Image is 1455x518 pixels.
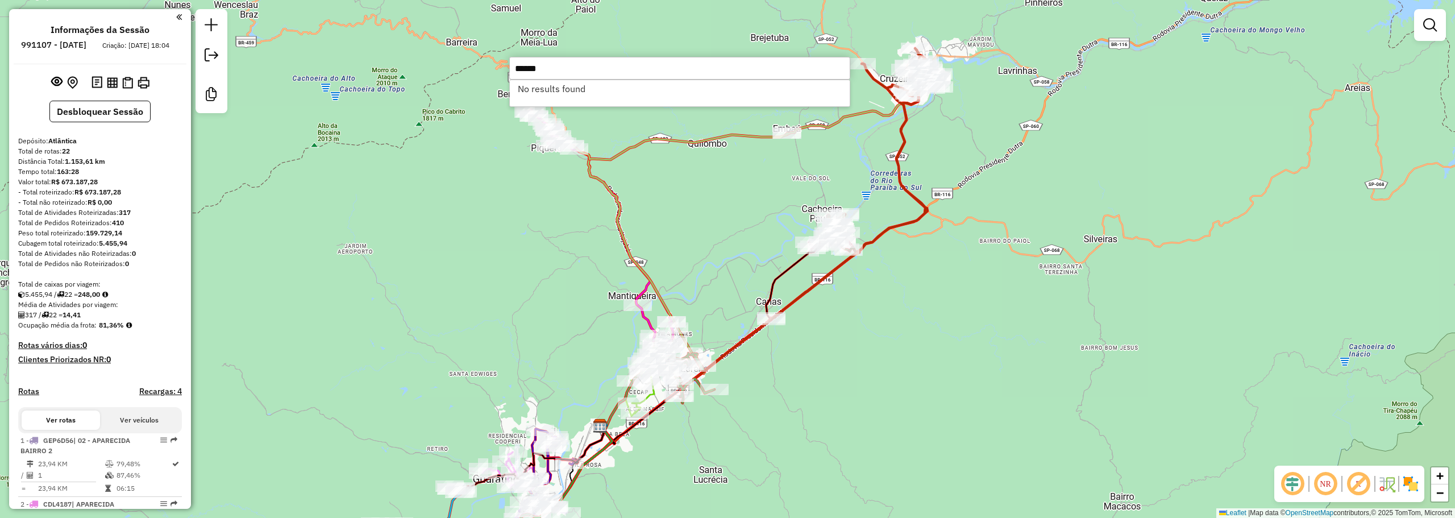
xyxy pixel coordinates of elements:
div: Total de Pedidos não Roteirizados: [18,259,182,269]
em: Opções [160,437,167,444]
em: Opções [160,500,167,507]
i: Meta Caixas/viagem: 1,00 Diferença: 247,00 [102,291,108,298]
div: Map data © contributors,© 2025 TomTom, Microsoft [1216,508,1455,518]
div: Valor total: [18,177,182,187]
td: 06:15 [116,483,171,494]
em: Rota exportada [171,500,177,507]
strong: 0 [132,249,136,258]
strong: 22 [62,147,70,155]
i: Tempo total em rota [105,485,111,492]
span: | 02 - APARECIDA BAIRRO 2 [20,436,130,455]
em: Média calculada utilizando a maior ocupação (%Peso ou %Cubagem) de cada rota da sessão. Rotas cro... [126,322,132,329]
em: Rota exportada [171,437,177,444]
button: Ver rotas [22,411,100,430]
a: Rotas [18,387,39,396]
strong: 1.153,61 km [65,157,105,165]
button: Visualizar relatório de Roteirização [105,74,120,90]
strong: R$ 673.187,28 [74,188,121,196]
i: % de utilização da cubagem [105,472,114,479]
i: Total de Atividades [27,472,34,479]
a: Exibir filtros [1419,14,1441,36]
td: 1 [38,470,105,481]
div: Total de caixas por viagem: [18,279,182,289]
div: Criação: [DATE] 18:04 [98,40,174,51]
button: Logs desbloquear sessão [89,74,105,92]
span: | [1248,509,1250,517]
button: Exibir sessão original [49,73,65,92]
strong: 0 [82,340,87,350]
strong: 410 [112,218,124,227]
strong: 317 [119,208,131,217]
h4: Informações da Sessão [51,24,149,35]
div: 5.455,94 / 22 = [18,289,182,300]
span: Ocupação média da frota: [18,321,97,329]
img: Exibir/Ocultar setores [1402,475,1420,493]
img: Atlântica [593,418,608,433]
div: Total de Pedidos Roteirizados: [18,218,182,228]
button: Visualizar Romaneio [120,74,135,91]
strong: 159.729,14 [86,229,122,237]
td: 23,94 KM [38,458,105,470]
strong: 248,00 [78,290,100,299]
a: Zoom in [1431,467,1448,484]
div: Tempo total: [18,167,182,177]
button: Centralizar mapa no depósito ou ponto de apoio [65,74,80,92]
button: Ver veículos [100,411,178,430]
span: Ocultar deslocamento [1279,470,1306,498]
i: Cubagem total roteirizado [18,291,25,298]
i: Total de rotas [57,291,64,298]
div: Cubagem total roteirizado: [18,238,182,248]
button: Desbloquear Sessão [49,101,151,122]
h6: 991107 - [DATE] [21,40,86,50]
a: Leaflet [1219,509,1246,517]
i: Total de Atividades [18,312,25,318]
td: = [20,483,26,494]
span: GEP6D56 [43,436,73,445]
div: - Total roteirizado: [18,187,182,197]
i: Total de rotas [41,312,49,318]
a: Nova sessão e pesquisa [200,14,223,39]
strong: R$ 673.187,28 [51,177,98,186]
div: Total de Atividades Roteirizadas: [18,208,182,218]
div: Média de Atividades por viagem: [18,300,182,310]
h4: Clientes Priorizados NR: [18,355,182,364]
strong: 81,36% [99,321,124,329]
span: 1 - [20,436,130,455]
ul: Option List [510,80,850,97]
strong: 14,41 [63,310,81,319]
li: No results found [510,80,850,97]
div: Peso total roteirizado: [18,228,182,238]
span: Ocultar NR [1312,470,1339,498]
span: + [1436,469,1444,483]
strong: 5.455,94 [99,239,127,247]
td: 79,48% [116,458,171,470]
i: % de utilização do peso [105,461,114,467]
div: Total de Atividades não Roteirizadas: [18,248,182,259]
a: Exportar sessão [200,44,223,69]
div: Total de rotas: [18,146,182,156]
div: - Total não roteirizado: [18,197,182,208]
span: Exibir rótulo [1345,470,1372,498]
td: 87,46% [116,470,171,481]
td: 23,94 KM [38,483,105,494]
strong: 0 [125,259,129,268]
h4: Rotas vários dias: [18,341,182,350]
i: Distância Total [27,461,34,467]
div: Depósito: [18,136,182,146]
span: − [1436,486,1444,500]
strong: 0 [106,354,111,364]
strong: 163:28 [57,167,79,176]
div: Distância Total: [18,156,182,167]
i: Rota otimizada [172,461,179,467]
a: Clique aqui para minimizar o painel [176,10,182,23]
h4: Recargas: 4 [139,387,182,396]
a: OpenStreetMap [1286,509,1334,517]
strong: Atlântica [48,136,77,145]
strong: R$ 0,00 [88,198,112,206]
img: Fluxo de ruas [1378,475,1396,493]
button: Imprimir Rotas [135,74,152,91]
a: Zoom out [1431,484,1448,502]
div: 317 / 22 = [18,310,182,320]
span: CDL4187 [43,500,72,508]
